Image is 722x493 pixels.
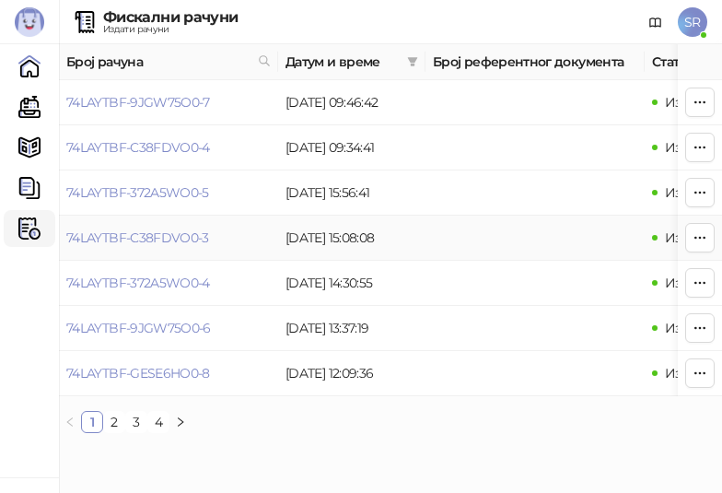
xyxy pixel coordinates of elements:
td: 74LAYTBF-C38FDVO0-3 [59,216,278,261]
span: left [64,417,76,428]
th: Број рачуна [59,44,278,80]
a: 74LAYTBF-372A5WO0-5 [66,184,209,201]
a: 2 [104,412,124,432]
td: [DATE] 12:09:36 [278,351,425,396]
span: right [175,417,186,428]
li: 1 [81,411,103,433]
a: 74LAYTBF-C38FDVO0-3 [66,229,209,246]
a: 74LAYTBF-C38FDVO0-4 [66,139,210,156]
td: [DATE] 09:34:41 [278,125,425,170]
span: filter [407,56,418,67]
a: 1 [82,412,102,432]
span: Издат [665,94,702,111]
img: Logo [15,7,44,37]
span: Издат [665,320,702,336]
span: Издат [665,184,702,201]
li: 2 [103,411,125,433]
span: Датум и време [285,52,400,72]
span: Издат [665,365,702,381]
td: 74LAYTBF-C38FDVO0-4 [59,125,278,170]
span: filter [403,48,422,76]
span: Издат [665,275,702,291]
td: [DATE] 14:30:55 [278,261,425,306]
a: Документација [641,7,670,37]
div: Фискални рачуни [103,10,238,25]
li: 3 [125,411,147,433]
th: Број референтног документа [425,44,645,80]
a: 3 [126,412,146,432]
td: [DATE] 15:08:08 [278,216,425,261]
td: 74LAYTBF-GESE6HO0-8 [59,351,278,396]
li: 4 [147,411,169,433]
td: 74LAYTBF-9JGW75O0-6 [59,306,278,351]
span: Издат [665,139,702,156]
td: [DATE] 15:56:41 [278,170,425,216]
span: Издат [665,229,702,246]
a: 74LAYTBF-GESE6HO0-8 [66,365,210,381]
td: [DATE] 13:37:19 [278,306,425,351]
a: 74LAYTBF-9JGW75O0-6 [66,320,211,336]
td: [DATE] 09:46:42 [278,80,425,125]
td: 74LAYTBF-9JGW75O0-7 [59,80,278,125]
span: Број рачуна [66,52,250,72]
span: SR [678,7,707,37]
div: Издати рачуни [103,25,238,34]
li: Следећа страна [169,411,192,433]
a: 74LAYTBF-9JGW75O0-7 [66,94,210,111]
a: 4 [148,412,169,432]
td: 74LAYTBF-372A5WO0-4 [59,261,278,306]
td: 74LAYTBF-372A5WO0-5 [59,170,278,216]
button: right [169,411,192,433]
li: Претходна страна [59,411,81,433]
button: left [59,411,81,433]
a: 74LAYTBF-372A5WO0-4 [66,275,210,291]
